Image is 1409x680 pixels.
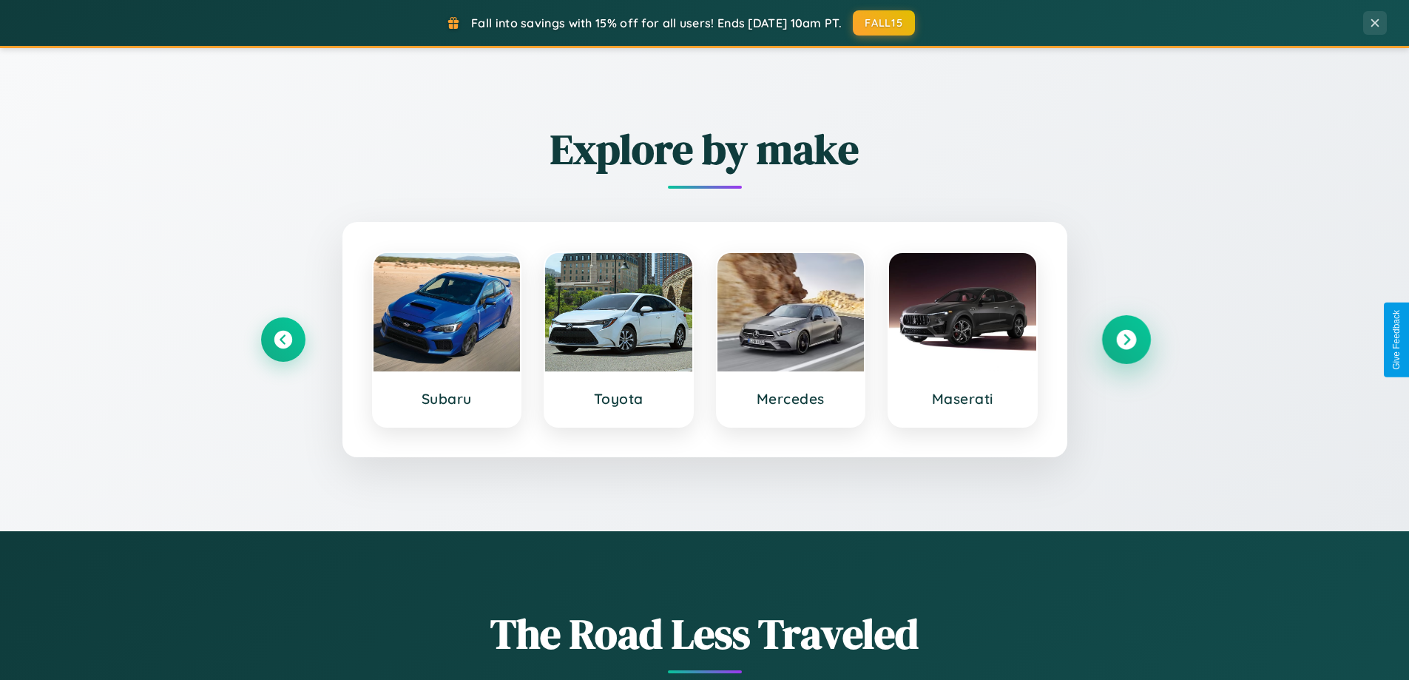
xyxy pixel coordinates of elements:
[471,16,842,30] span: Fall into savings with 15% off for all users! Ends [DATE] 10am PT.
[388,390,506,408] h3: Subaru
[560,390,678,408] h3: Toyota
[732,390,850,408] h3: Mercedes
[261,605,1149,662] h1: The Road Less Traveled
[853,10,915,36] button: FALL15
[1391,310,1402,370] div: Give Feedback
[261,121,1149,178] h2: Explore by make
[904,390,1021,408] h3: Maserati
